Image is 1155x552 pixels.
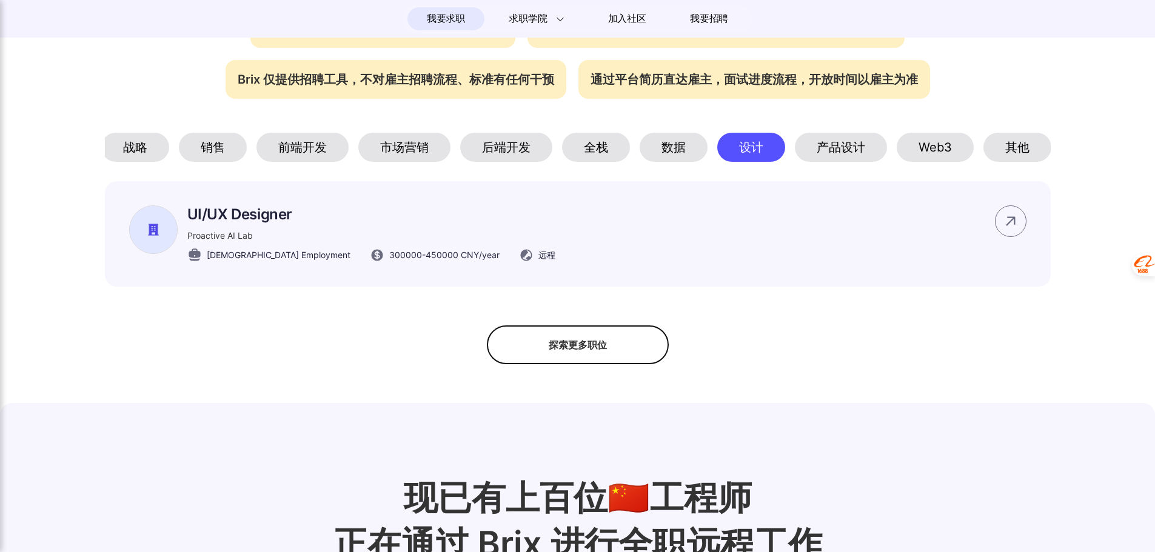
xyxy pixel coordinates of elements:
div: 通过平台简历直达雇主，面试进度流程，开放时间以雇主为准 [578,60,930,99]
span: 远程 [538,248,555,261]
p: UI/UX Designer [187,205,555,223]
div: 数据 [640,133,708,162]
span: 我要求职 [427,9,465,28]
div: 后端开发 [460,133,552,162]
div: Web3 [897,133,974,162]
div: 销售 [179,133,247,162]
span: 300000 - 450000 CNY /year [389,248,500,261]
span: [DEMOGRAPHIC_DATA] Employment [207,248,350,261]
div: 设计 [717,133,785,162]
span: 我要招聘 [690,12,728,26]
div: 市场营销 [358,133,450,162]
div: 前端开发 [256,133,349,162]
div: 探索更多职位 [487,325,669,364]
span: Proactive AI Lab [187,230,253,241]
span: 加入社区 [608,9,646,28]
div: Brix 仅提供招聘工具，不对雇主招聘流程、标准有任何干预 [226,60,566,99]
span: 求职学院 [509,12,547,26]
div: 战略 [101,133,169,162]
div: 全栈 [562,133,630,162]
div: 其他 [983,133,1051,162]
div: 产品设计 [795,133,887,162]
